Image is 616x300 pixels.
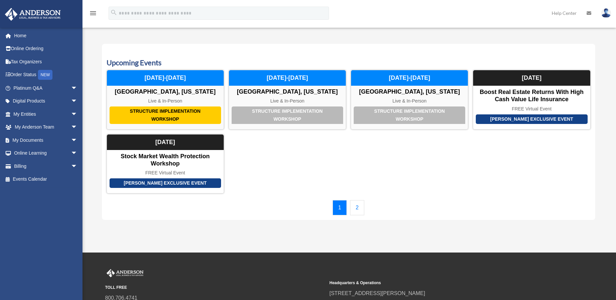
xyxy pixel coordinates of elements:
[5,55,87,68] a: Tax Organizers
[601,8,611,18] img: User Pic
[229,70,346,130] a: Structure Implementation Workshop [GEOGRAPHIC_DATA], [US_STATE] Live & In-Person [DATE]-[DATE]
[110,106,221,124] div: Structure Implementation Workshop
[107,135,224,150] div: [DATE]
[476,114,587,124] div: [PERSON_NAME] Exclusive Event
[351,70,468,86] div: [DATE]-[DATE]
[71,121,84,134] span: arrow_drop_down
[232,106,343,124] div: Structure Implementation Workshop
[473,70,590,86] div: [DATE]
[107,134,224,194] a: [PERSON_NAME] Exclusive Event Stock Market Wealth Protection Workshop FREE Virtual Event [DATE]
[333,200,347,215] a: 1
[473,70,590,130] a: [PERSON_NAME] Exclusive Event Boost Real Estate Returns with High Cash Value Life Insurance FREE ...
[330,290,425,296] a: [STREET_ADDRESS][PERSON_NAME]
[89,12,97,17] a: menu
[110,9,117,16] i: search
[105,284,325,291] small: TOLL FREE
[229,98,346,104] div: Live & In-Person
[107,70,224,130] a: Structure Implementation Workshop [GEOGRAPHIC_DATA], [US_STATE] Live & In-Person [DATE]-[DATE]
[229,70,346,86] div: [DATE]-[DATE]
[5,173,84,186] a: Events Calendar
[351,98,468,104] div: Live & In-Person
[473,106,590,112] div: FREE Virtual Event
[350,200,364,215] a: 2
[5,107,87,121] a: My Entitiesarrow_drop_down
[5,68,87,82] a: Order StatusNEW
[354,106,465,124] div: Structure Implementation Workshop
[351,70,468,130] a: Structure Implementation Workshop [GEOGRAPHIC_DATA], [US_STATE] Live & In-Person [DATE]-[DATE]
[107,88,224,96] div: [GEOGRAPHIC_DATA], [US_STATE]
[89,9,97,17] i: menu
[71,95,84,108] span: arrow_drop_down
[110,178,221,188] div: [PERSON_NAME] Exclusive Event
[5,121,87,134] a: My Anderson Teamarrow_drop_down
[5,42,87,55] a: Online Ordering
[3,8,63,21] img: Anderson Advisors Platinum Portal
[5,147,87,160] a: Online Learningarrow_drop_down
[105,269,145,278] img: Anderson Advisors Platinum Portal
[71,147,84,160] span: arrow_drop_down
[5,160,87,173] a: Billingarrow_drop_down
[38,70,52,80] div: NEW
[5,29,87,42] a: Home
[71,160,84,173] span: arrow_drop_down
[71,134,84,147] span: arrow_drop_down
[107,170,224,176] div: FREE Virtual Event
[107,70,224,86] div: [DATE]-[DATE]
[5,95,87,108] a: Digital Productsarrow_drop_down
[107,58,591,68] h3: Upcoming Events
[5,134,87,147] a: My Documentsarrow_drop_down
[107,98,224,104] div: Live & In-Person
[71,107,84,121] span: arrow_drop_down
[5,81,87,95] a: Platinum Q&Aarrow_drop_down
[351,88,468,96] div: [GEOGRAPHIC_DATA], [US_STATE]
[473,89,590,103] div: Boost Real Estate Returns with High Cash Value Life Insurance
[229,88,346,96] div: [GEOGRAPHIC_DATA], [US_STATE]
[330,280,549,286] small: Headquarters & Operations
[71,81,84,95] span: arrow_drop_down
[107,153,224,167] div: Stock Market Wealth Protection Workshop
